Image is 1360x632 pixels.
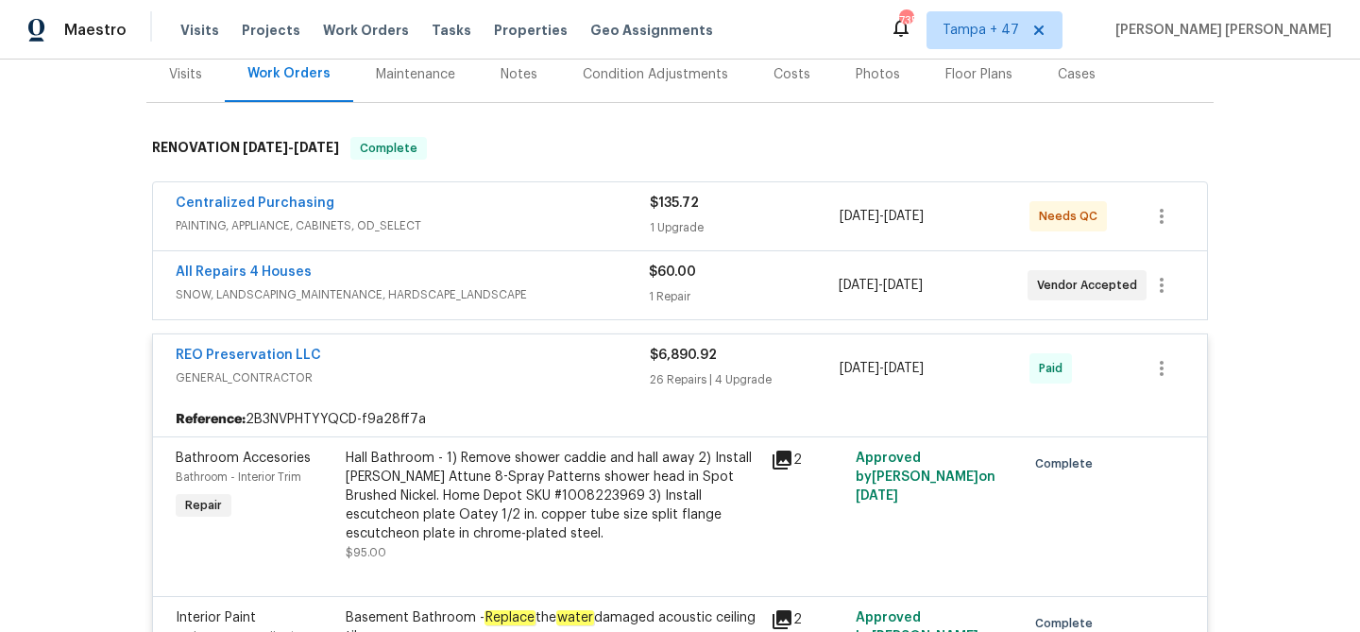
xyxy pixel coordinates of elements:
div: Floor Plans [945,65,1012,84]
div: 26 Repairs | 4 Upgrade [650,370,840,389]
div: Hall Bathroom - 1) Remove shower caddie and hall away 2) Install [PERSON_NAME] Attune 8-Spray Pat... [346,449,759,543]
span: $6,890.92 [650,349,717,362]
span: Maestro [64,21,127,40]
span: Bathroom - Interior Trim [176,471,301,483]
span: Visits [180,21,219,40]
div: 2 [771,608,844,631]
span: Work Orders [323,21,409,40]
div: Work Orders [247,64,331,83]
div: 735 [899,11,912,30]
span: $135.72 [650,196,699,210]
div: Notes [501,65,537,84]
span: [DATE] [839,279,878,292]
span: Geo Assignments [590,21,713,40]
span: [DATE] [883,279,923,292]
span: - [839,276,923,295]
span: Properties [494,21,568,40]
span: Complete [1035,454,1100,473]
h6: RENOVATION [152,137,339,160]
div: 1 Upgrade [650,218,840,237]
div: Costs [773,65,810,84]
span: Paid [1039,359,1070,378]
div: Maintenance [376,65,455,84]
span: [DATE] [884,210,924,223]
span: $60.00 [649,265,696,279]
span: - [840,207,924,226]
span: Vendor Accepted [1037,276,1145,295]
b: Reference: [176,410,246,429]
span: GENERAL_CONTRACTOR [176,368,650,387]
span: PAINTING, APPLIANCE, CABINETS, OD_SELECT [176,216,650,235]
div: Condition Adjustments [583,65,728,84]
em: Replace [484,610,535,625]
div: 2 [771,449,844,471]
span: [DATE] [884,362,924,375]
div: 2B3NVPHTYYQCD-f9a28ff7a [153,402,1207,436]
span: Needs QC [1039,207,1105,226]
span: Repair [178,496,229,515]
div: RENOVATION [DATE]-[DATE]Complete [146,118,1214,179]
span: [PERSON_NAME] [PERSON_NAME] [1108,21,1332,40]
span: [DATE] [840,210,879,223]
span: [DATE] [243,141,288,154]
a: Centralized Purchasing [176,196,334,210]
div: Visits [169,65,202,84]
span: SNOW, LANDSCAPING_MAINTENANCE, HARDSCAPE_LANDSCAPE [176,285,649,304]
em: water [556,610,594,625]
span: [DATE] [840,362,879,375]
span: Complete [352,139,425,158]
span: Approved by [PERSON_NAME] on [856,452,995,503]
span: $95.00 [346,547,386,558]
span: [DATE] [856,489,898,503]
span: Projects [242,21,300,40]
span: Interior Paint [176,611,256,624]
a: All Repairs 4 Houses [176,265,312,279]
div: Photos [856,65,900,84]
span: Bathroom Accesories [176,452,311,465]
div: Cases [1058,65,1096,84]
div: 1 Repair [649,287,838,306]
span: Tasks [432,24,471,37]
span: - [840,359,924,378]
span: Tampa + 47 [943,21,1019,40]
span: - [243,141,339,154]
span: [DATE] [294,141,339,154]
a: REO Preservation LLC [176,349,321,362]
